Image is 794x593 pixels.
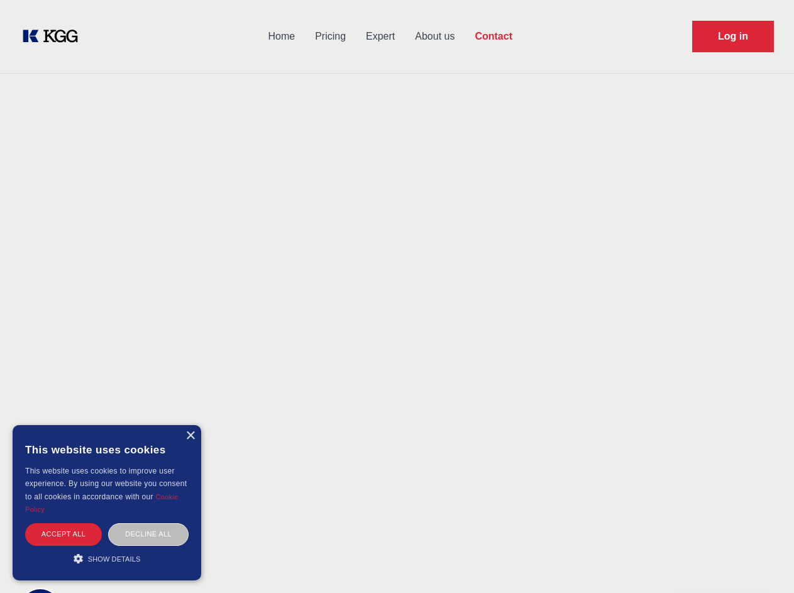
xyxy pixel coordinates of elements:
a: Cookie Policy [25,493,179,513]
div: Accept all [25,523,102,545]
div: This website uses cookies [25,435,189,465]
a: Home [258,20,305,53]
div: Show details [25,552,189,565]
a: About us [405,20,465,53]
a: Request Demo [692,21,774,52]
span: Show details [88,555,141,563]
a: Expert [356,20,405,53]
iframe: Chat Widget [731,533,794,593]
div: Decline all [108,523,189,545]
span: This website uses cookies to improve user experience. By using our website you consent to all coo... [25,467,187,501]
a: Pricing [305,20,356,53]
a: Contact [465,20,522,53]
div: Close [185,431,195,441]
a: KOL Knowledge Platform: Talk to Key External Experts (KEE) [20,26,88,47]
